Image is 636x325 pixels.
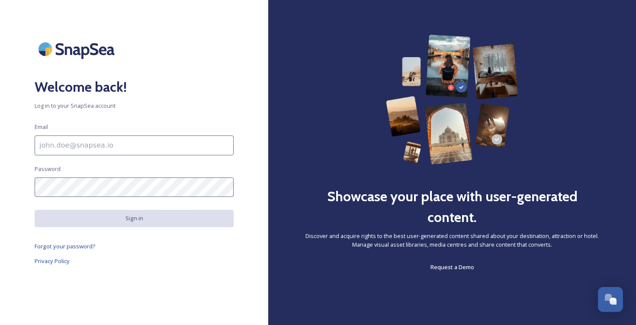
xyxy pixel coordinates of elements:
[35,242,96,250] span: Forgot your password?
[35,257,70,265] span: Privacy Policy
[598,287,623,312] button: Open Chat
[35,165,61,173] span: Password
[35,35,121,64] img: SnapSea Logo
[35,123,48,131] span: Email
[35,102,234,110] span: Log in to your SnapSea account
[35,256,234,266] a: Privacy Policy
[303,186,601,228] h2: Showcase your place with user-generated content.
[35,241,234,251] a: Forgot your password?
[35,77,234,97] h2: Welcome back!
[303,232,601,248] span: Discover and acquire rights to the best user-generated content shared about your destination, att...
[35,210,234,227] button: Sign in
[430,263,474,271] span: Request a Demo
[35,135,234,155] input: john.doe@snapsea.io
[386,35,519,164] img: 63b42ca75bacad526042e722_Group%20154-p-800.png
[430,262,474,272] a: Request a Demo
